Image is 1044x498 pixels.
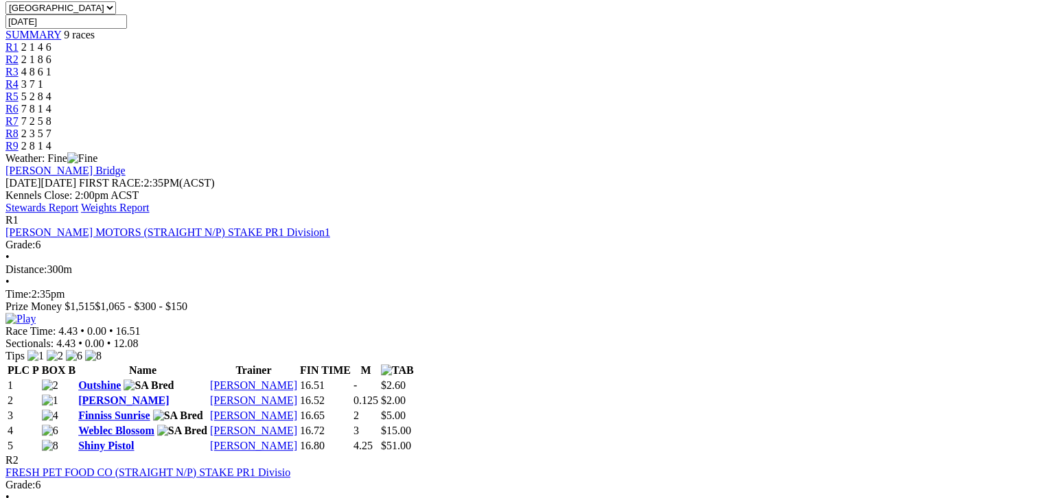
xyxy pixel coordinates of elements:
[5,202,78,213] a: Stewards Report
[299,409,351,423] td: 16.65
[67,152,97,165] img: Fine
[21,78,43,90] span: 3 7 1
[107,337,111,349] span: •
[42,379,58,392] img: 2
[81,202,150,213] a: Weights Report
[5,276,10,287] span: •
[210,379,297,391] a: [PERSON_NAME]
[5,313,36,325] img: Play
[21,41,51,53] span: 2 1 4 6
[5,214,19,226] span: R1
[78,440,134,451] a: Shiny Pistol
[42,410,58,422] img: 4
[5,103,19,115] a: R6
[5,152,97,164] span: Weather: Fine
[381,410,406,421] span: $5.00
[78,379,121,391] a: Outshine
[353,379,357,391] text: -
[124,379,174,392] img: SA Bred
[381,394,406,406] span: $2.00
[381,440,411,451] span: $51.00
[381,364,414,377] img: TAB
[79,177,143,189] span: FIRST RACE:
[5,479,36,490] span: Grade:
[299,394,351,407] td: 16.52
[5,226,330,238] a: [PERSON_NAME] MOTORS (STRAIGHT N/P) STAKE PR1 Division1
[210,394,297,406] a: [PERSON_NAME]
[5,189,1039,202] div: Kennels Close: 2:00pm ACST
[5,454,19,466] span: R2
[210,440,297,451] a: [PERSON_NAME]
[5,54,19,65] a: R2
[5,91,19,102] a: R5
[5,165,126,176] a: [PERSON_NAME] Bridge
[7,394,40,407] td: 2
[21,66,51,78] span: 4 8 6 1
[5,300,1039,313] div: Prize Money $1,515
[7,439,40,453] td: 5
[299,379,351,392] td: 16.51
[58,325,78,337] span: 4.43
[27,350,44,362] img: 1
[5,337,54,349] span: Sectionals:
[5,41,19,53] span: R1
[5,128,19,139] span: R8
[78,337,82,349] span: •
[353,394,378,406] text: 0.125
[299,424,351,438] td: 16.72
[47,350,63,362] img: 2
[5,29,61,40] span: SUMMARY
[42,425,58,437] img: 6
[299,364,351,377] th: FIN TIME
[210,425,297,436] a: [PERSON_NAME]
[5,251,10,263] span: •
[5,115,19,127] a: R7
[85,350,102,362] img: 8
[353,425,359,436] text: 3
[116,325,141,337] span: 16.51
[353,440,373,451] text: 4.25
[42,394,58,407] img: 1
[5,14,127,29] input: Select date
[85,337,104,349] span: 0.00
[299,439,351,453] td: 16.80
[78,394,169,406] a: [PERSON_NAME]
[7,409,40,423] td: 3
[5,466,290,478] a: FRESH PET FOOD CO (STRAIGHT N/P) STAKE PR1 Divisio
[109,325,113,337] span: •
[210,410,297,421] a: [PERSON_NAME]
[381,425,411,436] span: $15.00
[353,410,359,421] text: 2
[68,364,76,376] span: B
[21,91,51,102] span: 5 2 8 4
[42,440,58,452] img: 8
[21,103,51,115] span: 7 8 1 4
[5,325,56,337] span: Race Time:
[113,337,138,349] span: 12.08
[157,425,207,437] img: SA Bred
[5,263,47,275] span: Distance:
[42,364,66,376] span: BOX
[5,66,19,78] a: R3
[66,350,82,362] img: 6
[21,140,51,152] span: 2 8 1 4
[381,379,406,391] span: $2.60
[87,325,106,337] span: 0.00
[5,479,1039,491] div: 6
[5,288,1039,300] div: 2:35pm
[21,115,51,127] span: 7 2 5 8
[21,54,51,65] span: 2 1 8 6
[5,78,19,90] a: R4
[8,364,30,376] span: PLC
[32,364,39,376] span: P
[5,288,32,300] span: Time:
[79,177,215,189] span: 2:35PM(ACST)
[78,364,208,377] th: Name
[7,379,40,392] td: 1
